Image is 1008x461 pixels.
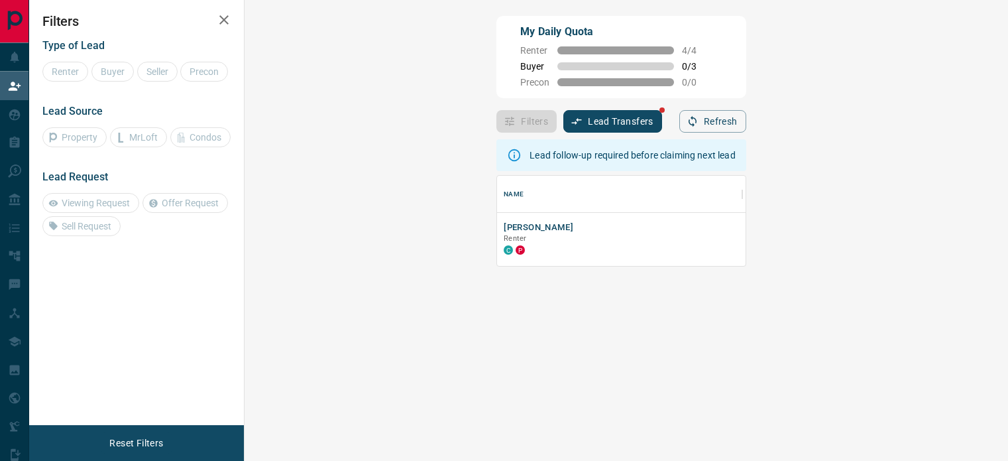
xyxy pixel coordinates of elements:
span: Lead Request [42,170,108,183]
span: 0 / 0 [682,77,711,88]
span: 4 / 4 [682,45,711,56]
span: Precon [520,77,549,88]
span: Renter [504,234,526,243]
h2: Filters [42,13,231,29]
div: condos.ca [504,245,513,255]
span: Buyer [520,61,549,72]
span: Lead Source [42,105,103,117]
span: 0 / 3 [682,61,711,72]
div: Lead follow-up required before claiming next lead [530,143,735,167]
button: [PERSON_NAME] [504,222,573,234]
div: Name [504,176,524,213]
div: Name [497,176,742,213]
span: Type of Lead [42,39,105,52]
p: My Daily Quota [520,24,711,40]
button: Reset Filters [101,432,172,454]
div: property.ca [516,245,525,255]
span: Renter [520,45,549,56]
button: Refresh [679,110,746,133]
button: Lead Transfers [563,110,662,133]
